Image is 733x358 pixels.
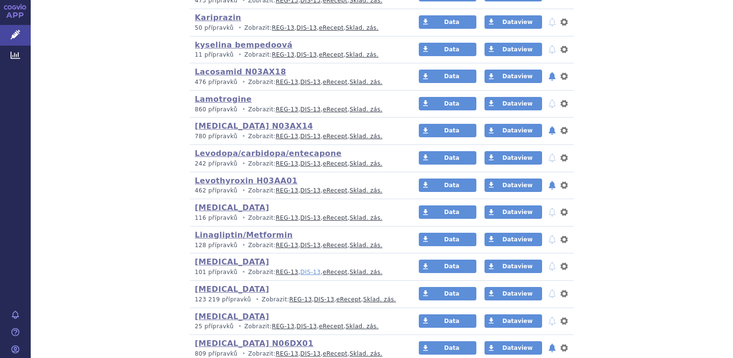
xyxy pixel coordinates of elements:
a: Sklad. zás. [346,51,379,58]
span: Data [444,19,460,25]
a: REG-13 [272,323,295,330]
a: Sklad. zás. [350,79,383,85]
a: eRecept [323,79,348,85]
span: 476 přípravků [195,79,237,85]
a: DIS-13 [300,215,320,221]
button: nastavení [559,98,569,109]
a: Data [419,314,476,328]
a: REG-13 [276,187,298,194]
a: Data [419,205,476,219]
a: Lamotrogine [195,95,252,104]
a: eRecept [319,51,344,58]
a: REG-13 [276,350,298,357]
button: nastavení [559,234,569,245]
button: notifikace [547,234,557,245]
a: eRecept [323,215,348,221]
button: nastavení [559,288,569,299]
button: nastavení [559,71,569,82]
a: Kariprazin [195,13,241,22]
button: notifikace [547,315,557,327]
a: REG-13 [276,160,298,167]
span: Data [444,345,460,351]
a: DIS-13 [296,51,317,58]
button: notifikace [547,125,557,136]
span: Dataview [502,290,532,297]
a: Sklad. zás. [350,106,383,113]
span: Data [444,290,460,297]
a: Dataview [485,205,542,219]
a: Levodopa/carbidopa/entecapone [195,149,342,158]
span: Data [444,236,460,243]
a: eRecept [336,296,361,303]
a: Dataview [485,287,542,300]
a: DIS-13 [300,133,320,140]
a: Data [419,233,476,246]
span: Dataview [502,318,532,324]
button: nastavení [559,342,569,354]
a: REG-13 [272,24,295,31]
i: • [236,322,244,331]
button: nastavení [559,206,569,218]
span: 809 přípravků [195,350,237,357]
p: Zobrazit: , , , [195,350,401,358]
span: 101 přípravků [195,269,237,275]
button: nastavení [559,261,569,272]
a: Sklad. zás. [346,323,379,330]
span: Dataview [502,236,532,243]
a: eRecept [323,106,348,113]
a: Dataview [485,70,542,83]
a: DIS-13 [296,24,317,31]
a: Sklad. zás. [350,242,383,249]
a: REG-13 [272,51,295,58]
span: 50 přípravků [195,24,234,31]
a: Dataview [485,233,542,246]
a: Dataview [485,124,542,137]
i: • [239,268,248,276]
a: Dataview [485,151,542,165]
a: eRecept [323,242,348,249]
button: nastavení [559,315,569,327]
button: notifikace [547,261,557,272]
a: Data [419,124,476,137]
a: eRecept [319,24,344,31]
span: 462 přípravků [195,187,237,194]
a: eRecept [323,350,348,357]
a: DIS-13 [300,242,320,249]
a: Sklad. zás. [350,215,383,221]
button: nastavení [559,179,569,191]
button: nastavení [559,125,569,136]
a: Data [419,97,476,110]
span: 242 přípravků [195,160,237,167]
a: REG-13 [276,79,298,85]
a: Dataview [485,341,542,355]
span: Dataview [502,345,532,351]
span: Dataview [502,263,532,270]
a: REG-13 [289,296,312,303]
a: REG-13 [276,269,298,275]
i: • [239,78,248,86]
a: Data [419,15,476,29]
a: Data [419,260,476,273]
a: DIS-13 [314,296,334,303]
p: Zobrazit: , , , [195,51,401,59]
a: eRecept [323,160,348,167]
a: REG-13 [276,133,298,140]
span: 123 219 přípravků [195,296,251,303]
button: notifikace [547,179,557,191]
span: Data [444,318,460,324]
span: Data [444,127,460,134]
a: Data [419,287,476,300]
a: Dataview [485,43,542,56]
a: Sklad. zás. [350,160,383,167]
a: DIS-13 [300,350,320,357]
p: Zobrazit: , , , [195,322,401,331]
p: Zobrazit: , , , [195,268,401,276]
span: Dataview [502,182,532,189]
a: [MEDICAL_DATA] N03AX14 [195,121,313,131]
span: 128 přípravků [195,242,237,249]
span: Dataview [502,155,532,161]
button: notifikace [547,288,557,299]
span: 780 přípravků [195,133,237,140]
a: Sklad. zás. [350,269,383,275]
span: 25 přípravků [195,323,234,330]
